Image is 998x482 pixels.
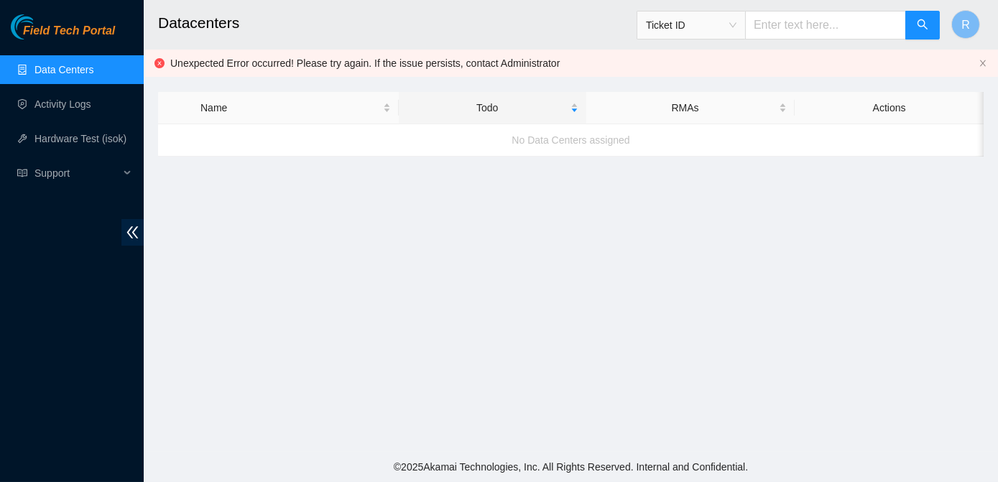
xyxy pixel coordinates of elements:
div: No Data Centers assigned [158,121,984,159]
footer: © 2025 Akamai Technologies, Inc. All Rights Reserved. Internal and Confidential. [144,452,998,482]
div: Unexpected Error occurred! Please try again. If the issue persists, contact Administrator [170,55,973,71]
span: Ticket ID [646,14,736,36]
a: Akamai TechnologiesField Tech Portal [11,26,115,45]
input: Enter text here... [745,11,906,40]
a: Activity Logs [34,98,91,110]
span: double-left [121,219,144,246]
span: Support [34,159,119,187]
span: Field Tech Portal [23,24,115,38]
span: close-circle [154,58,165,68]
span: R [961,16,970,34]
button: R [951,10,980,39]
th: Actions [795,92,984,124]
button: search [905,11,940,40]
a: Hardware Test (isok) [34,133,126,144]
button: close [979,59,987,68]
img: Akamai Technologies [11,14,73,40]
span: read [17,168,27,178]
a: Data Centers [34,64,93,75]
span: search [917,19,928,32]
